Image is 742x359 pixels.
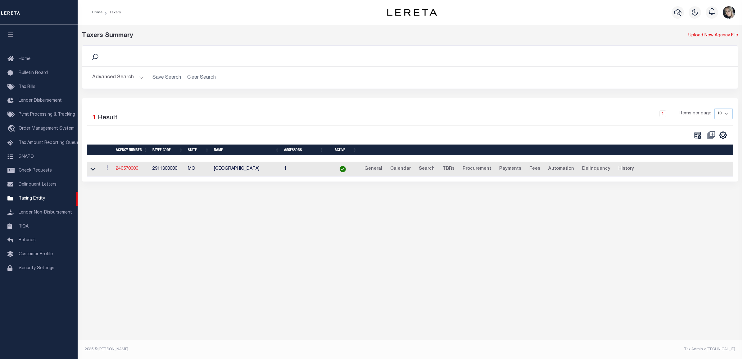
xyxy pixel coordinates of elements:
span: Pymt Processing & Tracking [19,113,75,117]
img: check-icon-green.svg [340,166,346,172]
a: Fees [527,164,543,174]
span: Tax Amount Reporting Queue [19,141,79,145]
div: Tax Admin v.[TECHNICAL_ID] [414,347,735,352]
span: Delinquent Letters [19,182,57,187]
th: Active: activate to sort column ascending [326,145,359,155]
li: Taxers [102,10,121,15]
a: Calendar [387,164,414,174]
img: logo-dark.svg [387,9,437,16]
i: travel_explore [7,125,17,133]
span: SNAPQ [19,154,34,159]
span: Tax Bills [19,85,35,89]
span: Check Requests [19,168,52,173]
td: 2911300000 [150,162,185,177]
span: Customer Profile [19,252,53,256]
span: Home [19,57,30,61]
a: Upload New Agency File [688,32,738,39]
button: Advanced Search [92,71,144,84]
td: [GEOGRAPHIC_DATA] [211,162,282,177]
a: Procurement [460,164,494,174]
th: State: activate to sort column ascending [185,145,211,155]
span: TIQA [19,224,29,228]
td: 1 [282,162,326,177]
span: Refunds [19,238,36,242]
span: Security Settings [19,266,54,270]
span: Bulletin Board [19,71,48,75]
th: Assessors: activate to sort column ascending [282,145,326,155]
span: Lender Disbursement [19,99,62,103]
a: General [362,164,385,174]
a: Automation [545,164,577,174]
th: Name: activate to sort column ascending [211,145,282,155]
span: Order Management System [19,127,75,131]
div: Taxers Summary [82,31,572,40]
a: 1 [659,110,666,117]
div: 2025 © [PERSON_NAME]. [80,347,410,352]
a: Delinquency [579,164,613,174]
span: Items per page [680,110,711,117]
a: TBRs [440,164,457,174]
span: 1 [92,115,96,121]
a: 240570000 [116,167,138,171]
span: Taxing Entity [19,196,45,201]
a: Home [92,11,102,14]
th: Agency Number: activate to sort column ascending [113,145,150,155]
span: Lender Non-Disbursement [19,210,72,215]
a: Payments [496,164,524,174]
th: Payee Code: activate to sort column ascending [150,145,185,155]
a: Search [416,164,437,174]
td: MO [185,162,211,177]
label: Result [98,113,117,123]
a: History [616,164,637,174]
